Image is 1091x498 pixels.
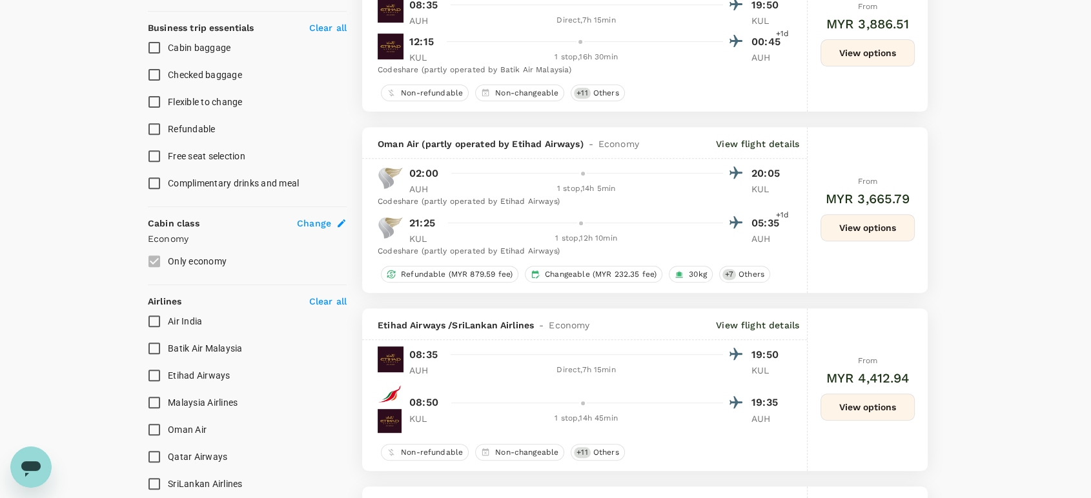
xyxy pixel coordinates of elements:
p: AUH [751,51,784,64]
span: Economy [598,137,639,150]
span: - [534,319,549,332]
strong: Business trip essentials [148,23,254,33]
span: Free seat selection [168,151,245,161]
span: Malaysia Airlines [168,397,238,408]
span: Batik Air Malaysia [168,343,243,354]
span: Refundable [168,124,216,134]
span: Refundable (MYR 879.59 fee) [396,269,518,280]
p: KUL [751,14,784,27]
h6: MYR 3,665.79 [826,188,910,209]
img: EY [378,346,403,372]
div: 1 stop , 12h 10min [449,232,723,245]
p: KUL [751,183,784,195]
p: View flight details [716,319,799,332]
span: From [858,2,878,11]
p: Clear all [309,295,347,308]
button: View options [821,214,915,241]
div: Codeshare (partly operated by Etihad Airways) [378,245,784,258]
div: 1 stop , 16h 30min [449,51,723,64]
span: Non-changeable [490,88,564,99]
p: KUL [409,412,442,425]
span: 30kg [684,269,712,280]
img: WY [378,165,403,191]
button: View options [821,39,915,66]
span: Etihad Airways / SriLankan Airlines [378,319,534,332]
div: Codeshare (partly operated by Etihad Airways) [378,195,784,208]
span: Others [588,88,624,99]
span: Etihad Airways [168,370,230,381]
p: AUH [409,364,442,377]
img: UL [378,382,402,406]
p: AUH [751,232,784,245]
p: 05:35 [751,215,784,231]
div: Refundable (MYR 879.59 fee) [381,266,518,283]
span: + 11 [574,447,590,458]
img: WY [378,215,403,241]
span: Flexible to change [168,97,243,107]
span: +1d [776,209,789,222]
p: KUL [409,51,442,64]
span: Others [733,269,770,280]
span: Oman Air (partly operated by Etihad Airways) [378,137,584,150]
p: 19:35 [751,395,784,410]
span: + 7 [722,269,736,280]
span: Non-refundable [396,447,468,458]
span: Change [297,217,331,230]
p: 08:50 [409,395,438,410]
p: AUH [409,14,442,27]
div: +11Others [571,85,624,101]
span: Cabin baggage [168,43,230,53]
div: +11Others [571,444,624,461]
span: Complimentary drinks and meal [168,178,299,188]
span: Non-changeable [490,447,564,458]
p: KUL [751,364,784,377]
button: View options [821,393,915,421]
div: Non-refundable [381,444,469,461]
span: Changeable (MYR 232.35 fee) [540,269,662,280]
h6: MYR 3,886.51 [826,14,910,34]
img: EY [378,409,402,433]
div: 1 stop , 14h 45min [449,412,723,425]
img: EY [378,34,403,59]
span: Non-refundable [396,88,468,99]
div: 1 stop , 14h 5min [449,183,723,195]
span: + 11 [574,88,590,99]
span: Oman Air [168,424,207,435]
p: AUH [409,183,442,195]
p: View flight details [716,137,799,150]
p: Economy [148,232,347,245]
div: Codeshare (partly operated by Batik Air Malaysia) [378,64,784,77]
div: Non-refundable [381,85,469,101]
p: 08:35 [409,347,438,363]
span: Others [588,447,624,458]
strong: Airlines [148,296,181,306]
span: Air India [168,316,202,326]
div: Direct , 7h 15min [449,364,723,377]
span: Qatar Airways [168,452,227,462]
span: Checked baggage [168,70,242,80]
p: 21:25 [409,215,435,231]
span: +1d [776,28,789,41]
div: 30kg [669,266,713,283]
p: 19:50 [751,347,784,363]
p: 20:05 [751,166,784,181]
span: Only economy [168,256,227,266]
p: 00:45 [751,34,784,50]
span: - [584,137,598,150]
p: 12:15 [409,34,434,50]
p: AUH [751,412,784,425]
div: +7Others [719,266,770,283]
span: From [858,177,878,186]
span: From [858,356,878,365]
h6: MYR 4,412.94 [826,368,910,388]
iframe: Button to launch messaging window [10,446,52,488]
div: Non-changeable [475,444,564,461]
div: Direct , 7h 15min [449,14,723,27]
div: Changeable (MYR 232.35 fee) [525,266,662,283]
p: KUL [409,232,442,245]
p: 02:00 [409,166,438,181]
span: Economy [549,319,589,332]
strong: Cabin class [148,218,199,228]
div: Non-changeable [475,85,564,101]
span: SriLankan Airlines [168,479,243,489]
